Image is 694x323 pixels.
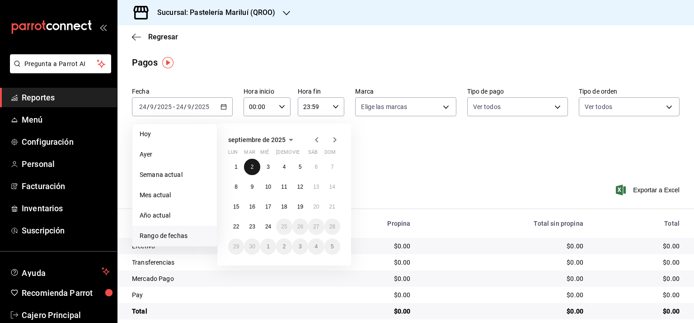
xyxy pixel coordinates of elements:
button: Regresar [132,33,178,41]
div: $0.00 [425,274,583,283]
span: Semana actual [140,170,210,180]
abbr: 28 de septiembre de 2025 [329,223,335,230]
abbr: 14 de septiembre de 2025 [329,184,335,190]
span: Rango de fechas [140,231,210,241]
abbr: 3 de septiembre de 2025 [267,164,270,170]
button: 2 de septiembre de 2025 [244,159,260,175]
abbr: 5 de octubre de 2025 [331,243,334,250]
span: - [173,103,175,110]
abbr: 24 de septiembre de 2025 [265,223,271,230]
abbr: 16 de septiembre de 2025 [249,204,255,210]
abbr: 6 de septiembre de 2025 [314,164,318,170]
abbr: viernes [292,149,300,159]
div: Transferencias [132,258,309,267]
abbr: 30 de septiembre de 2025 [249,243,255,250]
abbr: martes [244,149,255,159]
div: $0.00 [598,242,680,251]
button: 6 de septiembre de 2025 [308,159,324,175]
img: Tooltip marker [162,57,173,68]
button: 2 de octubre de 2025 [276,238,292,255]
div: $0.00 [324,274,410,283]
label: Hora inicio [244,88,291,95]
span: / [154,103,157,110]
span: Recomienda Parrot [22,287,110,299]
div: Total sin propina [425,220,583,227]
span: / [147,103,150,110]
abbr: 7 de septiembre de 2025 [331,164,334,170]
abbr: 27 de septiembre de 2025 [313,223,319,230]
span: Ver todos [473,102,501,111]
button: 1 de octubre de 2025 [260,238,276,255]
span: / [192,103,194,110]
div: $0.00 [598,258,680,267]
button: 15 de septiembre de 2025 [228,199,244,215]
input: ---- [194,103,210,110]
button: 24 de septiembre de 2025 [260,218,276,235]
button: 12 de septiembre de 2025 [292,179,308,195]
button: 4 de octubre de 2025 [308,238,324,255]
button: 28 de septiembre de 2025 [324,218,340,235]
abbr: 23 de septiembre de 2025 [249,223,255,230]
label: Hora fin [298,88,345,95]
abbr: 13 de septiembre de 2025 [313,184,319,190]
button: 25 de septiembre de 2025 [276,218,292,235]
input: ---- [157,103,172,110]
abbr: jueves [276,149,329,159]
span: Cajero Principal [22,309,110,321]
button: 10 de septiembre de 2025 [260,179,276,195]
span: Personal [22,158,110,170]
input: -- [150,103,154,110]
abbr: 2 de octubre de 2025 [283,243,286,250]
span: Configuración [22,136,110,148]
button: 16 de septiembre de 2025 [244,199,260,215]
button: 5 de octubre de 2025 [324,238,340,255]
span: Ver todos [585,102,612,111]
abbr: 9 de septiembre de 2025 [251,184,254,190]
button: 23 de septiembre de 2025 [244,218,260,235]
button: 11 de septiembre de 2025 [276,179,292,195]
button: 17 de septiembre de 2025 [260,199,276,215]
div: Pay [132,290,309,299]
abbr: 5 de septiembre de 2025 [299,164,302,170]
div: Total [598,220,680,227]
button: 4 de septiembre de 2025 [276,159,292,175]
button: 20 de septiembre de 2025 [308,199,324,215]
label: Tipo de pago [467,88,568,95]
div: $0.00 [598,307,680,316]
button: 3 de septiembre de 2025 [260,159,276,175]
button: 27 de septiembre de 2025 [308,218,324,235]
button: 30 de septiembre de 2025 [244,238,260,255]
span: Elige las marcas [361,102,407,111]
abbr: 4 de octubre de 2025 [314,243,318,250]
abbr: 25 de septiembre de 2025 [281,223,287,230]
button: Pregunta a Parrot AI [10,54,111,73]
span: Inventarios [22,202,110,214]
div: $0.00 [598,290,680,299]
div: $0.00 [324,290,410,299]
span: Reportes [22,91,110,104]
abbr: sábado [308,149,318,159]
div: Total [132,307,309,316]
abbr: 26 de septiembre de 2025 [297,223,303,230]
div: $0.00 [425,307,583,316]
abbr: 19 de septiembre de 2025 [297,204,303,210]
input: -- [187,103,192,110]
abbr: domingo [324,149,336,159]
span: Regresar [148,33,178,41]
abbr: lunes [228,149,238,159]
h3: Sucursal: Pastelería Mariluí (QROO) [150,7,276,18]
span: Ayuda [22,266,98,277]
button: 19 de septiembre de 2025 [292,199,308,215]
label: Tipo de orden [579,88,680,95]
span: Suscripción [22,224,110,237]
span: Ayer [140,150,210,159]
abbr: 4 de septiembre de 2025 [283,164,286,170]
span: Año actual [140,211,210,220]
abbr: 1 de octubre de 2025 [267,243,270,250]
abbr: 22 de septiembre de 2025 [233,223,239,230]
button: Exportar a Excel [618,185,680,195]
label: Fecha [132,88,233,95]
button: 21 de septiembre de 2025 [324,199,340,215]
